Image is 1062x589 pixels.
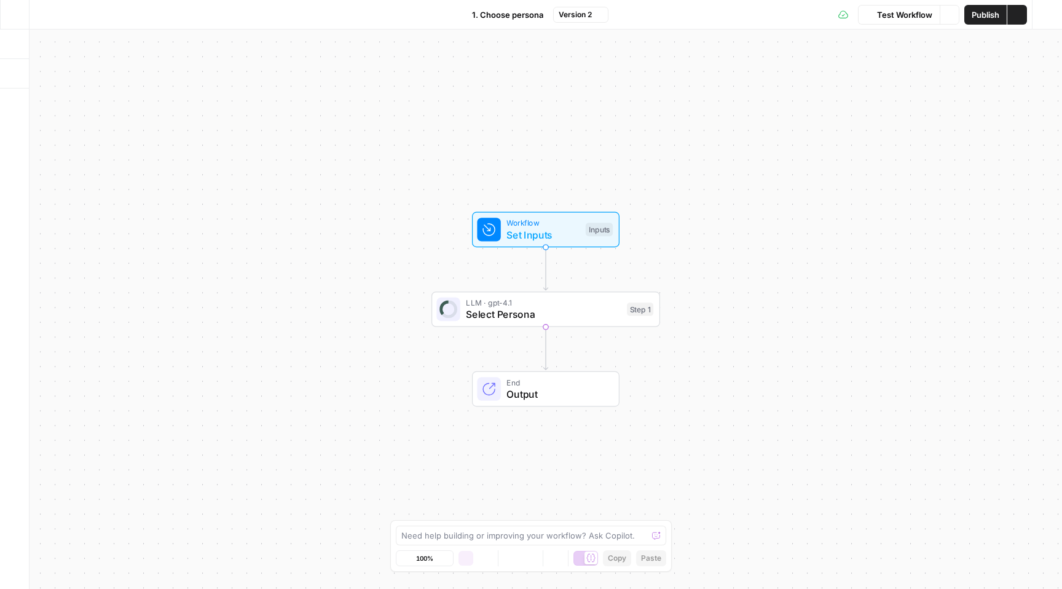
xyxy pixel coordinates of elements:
span: Output [506,387,607,401]
button: Version 2 [553,7,608,23]
span: Select Persona [466,307,621,322]
span: LLM · gpt-4.1 [466,297,621,309]
span: Set Inputs [506,227,580,242]
div: LLM · gpt-4.1Select PersonaStep 1 [431,291,660,327]
button: 1. Choose persona [454,5,551,25]
span: End [506,376,607,388]
div: Inputs [586,223,613,237]
span: Test Workflow [877,9,932,21]
div: Step 1 [627,302,653,316]
span: 1. Choose persona [472,9,543,21]
button: Paste [636,550,666,566]
span: Workflow [506,217,580,229]
span: Publish [972,9,999,21]
span: Version 2 [559,9,592,20]
div: EndOutput [431,371,660,407]
button: Test Workflow [858,5,940,25]
div: WorkflowSet InputsInputs [431,212,660,248]
span: Copy [608,553,626,564]
button: Publish [964,5,1007,25]
g: Edge from start to step_1 [543,247,548,290]
button: Copy [603,550,631,566]
span: Paste [641,553,661,564]
g: Edge from step_1 to end [543,327,548,370]
span: 100% [416,553,433,563]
